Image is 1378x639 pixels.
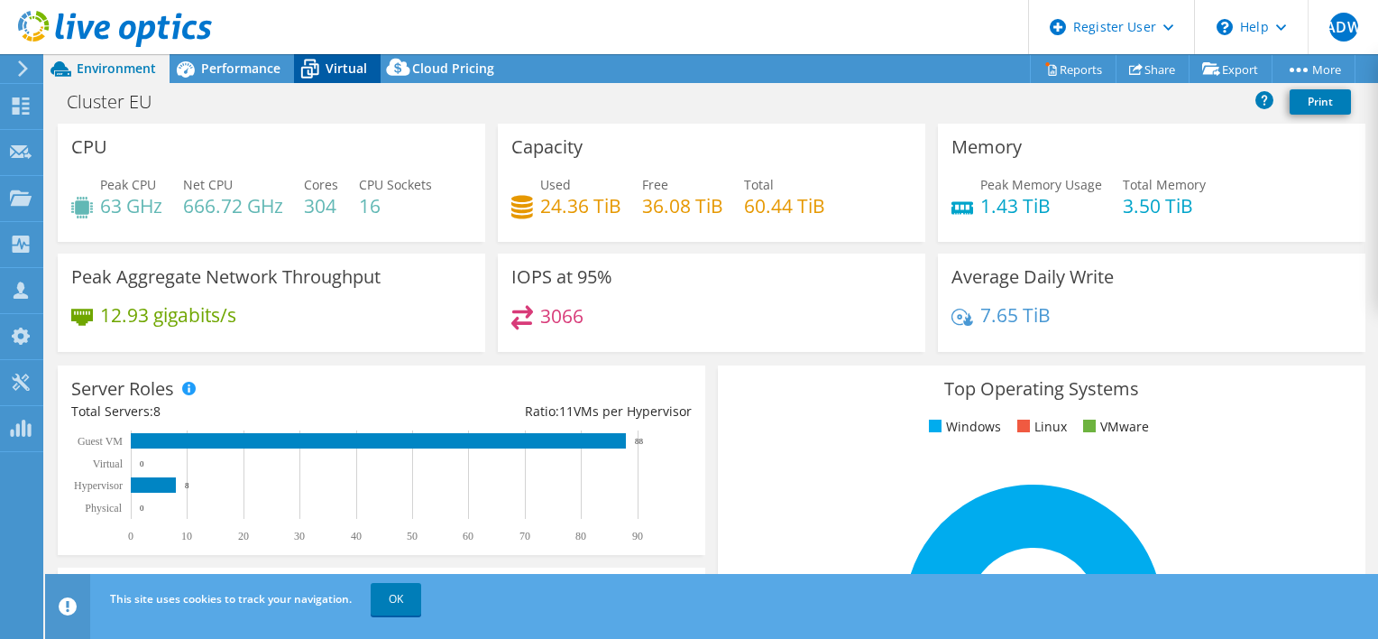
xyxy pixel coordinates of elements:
[74,479,123,492] text: Hypervisor
[642,196,723,216] h4: 36.08 TiB
[185,481,189,490] text: 8
[980,196,1102,216] h4: 1.43 TiB
[71,379,174,399] h3: Server Roles
[304,176,338,193] span: Cores
[980,176,1102,193] span: Peak Memory Usage
[326,60,367,77] span: Virtual
[1189,55,1272,83] a: Export
[1272,55,1355,83] a: More
[140,459,144,468] text: 0
[110,591,352,607] span: This site uses cookies to track your navigation.
[1116,55,1190,83] a: Share
[1123,176,1206,193] span: Total Memory
[100,176,156,193] span: Peak CPU
[540,306,583,326] h4: 3066
[1030,55,1116,83] a: Reports
[371,583,421,616] a: OK
[140,504,144,513] text: 0
[511,267,612,287] h3: IOPS at 95%
[632,530,643,542] text: 90
[412,60,494,77] span: Cloud Pricing
[238,530,249,542] text: 20
[85,502,122,514] text: Physical
[407,530,418,542] text: 50
[519,530,530,542] text: 70
[100,305,236,325] h4: 12.93 gigabits/s
[294,530,305,542] text: 30
[540,176,571,193] span: Used
[59,92,179,112] h1: Cluster EU
[744,176,774,193] span: Total
[635,437,644,446] text: 88
[1123,196,1206,216] h4: 3.50 TiB
[71,402,381,421] div: Total Servers:
[359,176,432,193] span: CPU Sockets
[540,196,621,216] h4: 24.36 TiB
[71,267,381,287] h3: Peak Aggregate Network Throughput
[1013,417,1067,437] li: Linux
[642,176,668,193] span: Free
[731,379,1352,399] h3: Top Operating Systems
[463,530,473,542] text: 60
[128,530,133,542] text: 0
[153,403,161,420] span: 8
[183,176,233,193] span: Net CPU
[78,435,123,448] text: Guest VM
[980,305,1051,325] h4: 7.65 TiB
[93,458,124,470] text: Virtual
[1079,417,1149,437] li: VMware
[77,60,156,77] span: Environment
[511,137,583,157] h3: Capacity
[181,530,192,542] text: 10
[381,402,692,421] div: Ratio: VMs per Hypervisor
[201,60,280,77] span: Performance
[1217,19,1233,35] svg: \n
[100,196,162,216] h4: 63 GHz
[351,530,362,542] text: 40
[1329,13,1358,42] span: ADW
[559,403,574,420] span: 11
[304,196,338,216] h4: 304
[183,196,283,216] h4: 666.72 GHz
[951,137,1022,157] h3: Memory
[71,137,107,157] h3: CPU
[951,267,1114,287] h3: Average Daily Write
[744,196,825,216] h4: 60.44 TiB
[359,196,432,216] h4: 16
[924,417,1001,437] li: Windows
[575,530,586,542] text: 80
[1290,89,1351,115] a: Print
